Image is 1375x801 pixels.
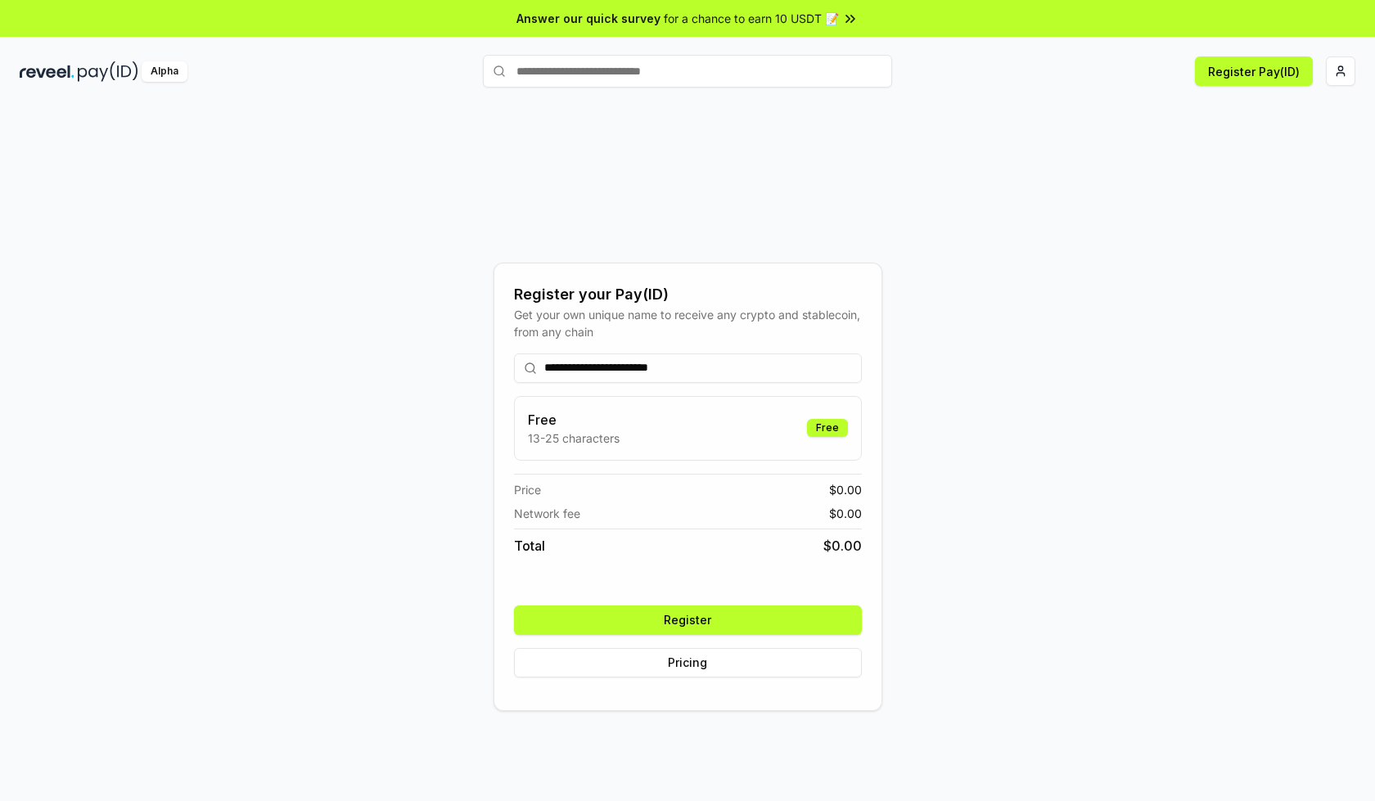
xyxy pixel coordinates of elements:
div: Alpha [142,61,187,82]
img: pay_id [78,61,138,82]
button: Register [514,605,862,635]
img: reveel_dark [20,61,74,82]
span: $ 0.00 [829,505,862,522]
span: Price [514,481,541,498]
span: $ 0.00 [823,536,862,556]
div: Get your own unique name to receive any crypto and stablecoin, from any chain [514,306,862,340]
span: $ 0.00 [829,481,862,498]
button: Pricing [514,648,862,677]
div: Register your Pay(ID) [514,283,862,306]
span: Network fee [514,505,580,522]
h3: Free [528,410,620,430]
span: for a chance to earn 10 USDT 📝 [664,10,839,27]
div: Free [807,419,848,437]
button: Register Pay(ID) [1195,56,1313,86]
span: Total [514,536,545,556]
span: Answer our quick survey [516,10,660,27]
p: 13-25 characters [528,430,620,447]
